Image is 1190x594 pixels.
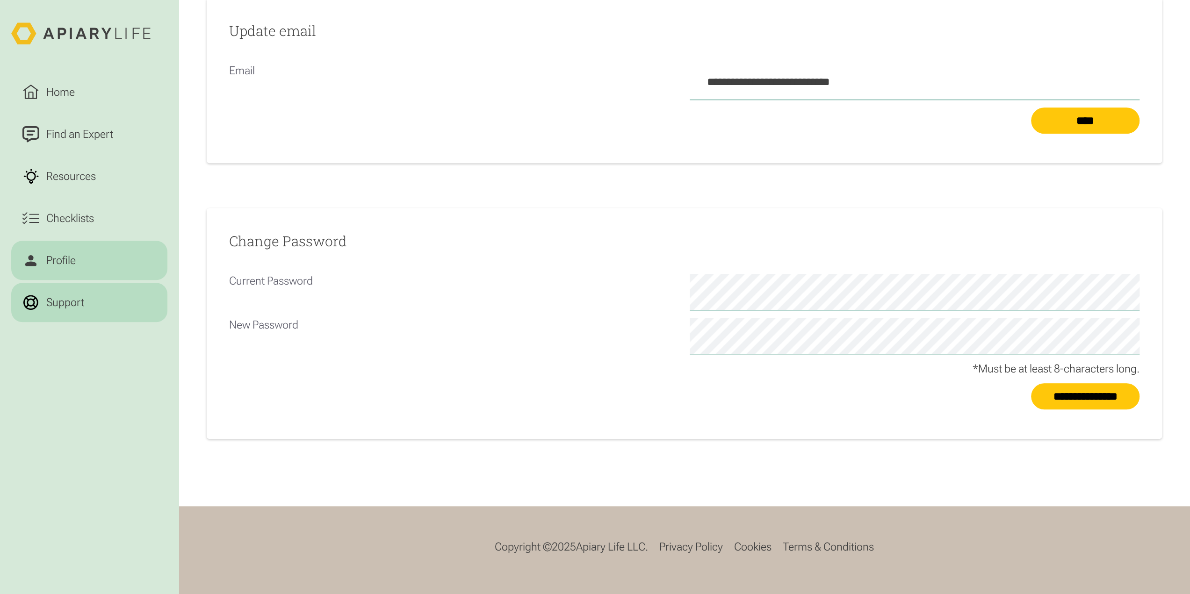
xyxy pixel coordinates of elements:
[229,230,1140,251] h2: Change Password
[734,540,772,554] a: Cookies
[973,362,1140,376] div: *Must be at least 8-characters long.
[229,64,679,100] p: Email
[11,283,167,322] a: Support
[229,274,679,310] p: Current Password
[229,274,1140,409] form: Email Form
[11,72,167,112] a: Home
[783,540,874,554] a: Terms & Conditions
[43,84,78,100] div: Home
[43,294,87,311] div: Support
[229,64,1140,134] form: Email Form
[11,115,167,154] a: Find an Expert
[495,540,648,554] div: Copyright © Apiary Life LLC.
[43,168,99,185] div: Resources
[11,157,167,196] a: Resources
[229,318,679,354] p: New Password
[659,540,723,554] a: Privacy Policy
[11,199,167,238] a: Checklists
[11,241,167,280] a: Profile
[43,210,97,227] div: Checklists
[43,252,79,269] div: Profile
[552,540,576,553] span: 2025
[43,126,116,143] div: Find an Expert
[229,20,1140,41] h2: Update email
